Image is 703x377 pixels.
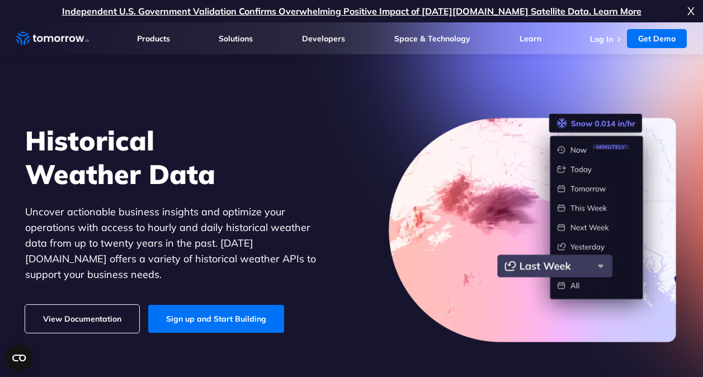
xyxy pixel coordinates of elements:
a: Get Demo [627,29,687,48]
a: Independent U.S. Government Validation Confirms Overwhelming Positive Impact of [DATE][DOMAIN_NAM... [62,6,641,17]
a: Log In [590,34,613,44]
a: Space & Technology [394,34,470,44]
a: Products [137,34,170,44]
h1: Historical Weather Data [25,124,333,191]
a: Learn [520,34,541,44]
a: Sign up and Start Building [148,305,284,333]
p: Uncover actionable business insights and optimize your operations with access to hourly and daily... [25,204,333,282]
a: Developers [302,34,345,44]
a: Solutions [219,34,253,44]
a: View Documentation [25,305,139,333]
a: Home link [16,30,89,47]
img: historical-weather-data.png.webp [389,114,678,343]
button: Open CMP widget [6,345,32,371]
